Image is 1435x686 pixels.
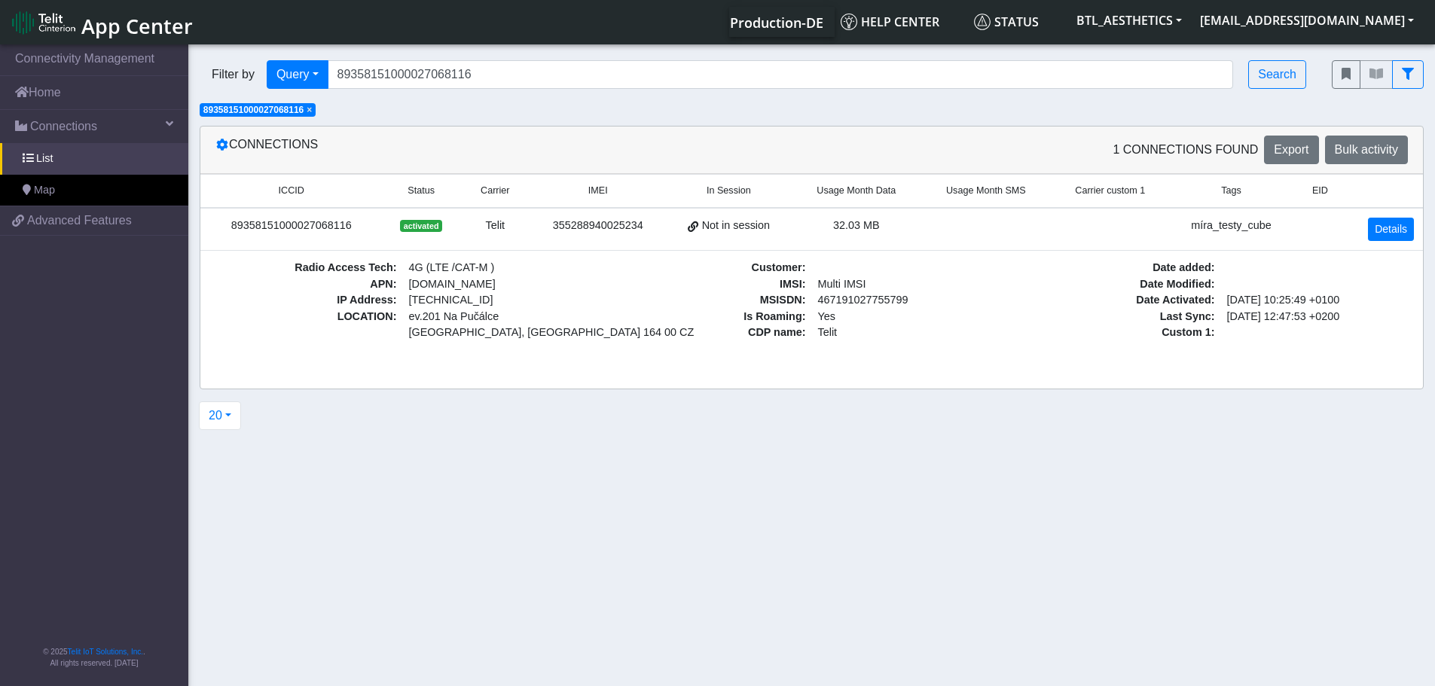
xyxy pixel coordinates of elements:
[618,309,812,325] span: Is Roaming :
[30,117,97,136] span: Connections
[588,184,608,198] span: IMEI
[618,276,812,293] span: IMSI :
[835,7,968,37] a: Help center
[539,218,657,234] div: 355288940025234
[409,325,591,341] span: [GEOGRAPHIC_DATA], [GEOGRAPHIC_DATA] 164 00 CZ
[1067,7,1191,34] button: BTL_AESTHETICS
[812,325,1006,341] span: Telit
[307,105,312,114] button: Close
[36,151,53,167] span: List
[974,14,991,30] img: status.svg
[1221,309,1415,325] span: [DATE] 12:47:53 +0200
[1264,136,1318,164] button: Export
[203,105,304,115] span: 89358151000027068116
[279,184,304,198] span: ICCID
[1332,60,1424,89] div: fitlers menu
[204,136,812,164] div: Connections
[812,292,1006,309] span: 467191027755799
[1325,136,1408,164] button: Bulk activity
[818,310,835,322] span: Yes
[1027,325,1221,341] span: Custom 1 :
[618,260,812,276] span: Customer :
[729,7,823,37] a: Your current platform instance
[199,401,241,430] button: 20
[1221,292,1415,309] span: [DATE] 10:25:49 +0100
[707,184,751,198] span: In Session
[946,184,1026,198] span: Usage Month SMS
[1027,260,1221,276] span: Date added :
[400,220,441,232] span: activated
[1368,218,1414,241] a: Details
[409,294,493,306] span: [TECHNICAL_ID]
[1191,7,1423,34] button: [EMAIL_ADDRESS][DOMAIN_NAME]
[1075,184,1145,198] span: Carrier custom 1
[403,260,597,276] span: 4G (LTE /CAT-M )
[618,325,812,341] span: CDP name :
[618,292,812,309] span: MSISDN :
[12,11,75,35] img: logo-telit-cinterion-gw-new.png
[408,184,435,198] span: Status
[974,14,1039,30] span: Status
[12,6,191,38] a: App Center
[307,105,312,115] span: ×
[1027,309,1221,325] span: Last Sync :
[209,309,403,341] span: LOCATION :
[1248,60,1306,89] button: Search
[209,260,403,276] span: Radio Access Tech :
[812,276,1006,293] span: Multi IMSI
[1027,276,1221,293] span: Date Modified :
[81,12,193,40] span: App Center
[481,184,509,198] span: Carrier
[1274,143,1308,156] span: Export
[730,14,823,32] span: Production-DE
[841,14,939,30] span: Help center
[209,276,403,293] span: APN :
[34,182,55,199] span: Map
[833,219,880,231] span: 32.03 MB
[27,212,132,230] span: Advanced Features
[702,218,770,234] span: Not in session
[409,309,591,325] span: ev.201 Na Pučálce
[841,14,857,30] img: knowledge.svg
[68,648,143,656] a: Telit IoT Solutions, Inc.
[403,276,597,293] span: [DOMAIN_NAME]
[1335,143,1398,156] span: Bulk activity
[1179,218,1284,234] div: míra_testy_cube
[817,184,896,198] span: Usage Month Data
[1027,292,1221,309] span: Date Activated :
[968,7,1067,37] a: Status
[200,66,267,84] span: Filter by
[209,292,403,309] span: IP Address :
[209,218,373,234] div: 89358151000027068116
[1113,141,1258,159] span: 1 Connections found
[267,60,328,89] button: Query
[1312,184,1328,198] span: EID
[328,60,1234,89] input: Search...
[1221,184,1241,198] span: Tags
[469,218,521,234] div: Telit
